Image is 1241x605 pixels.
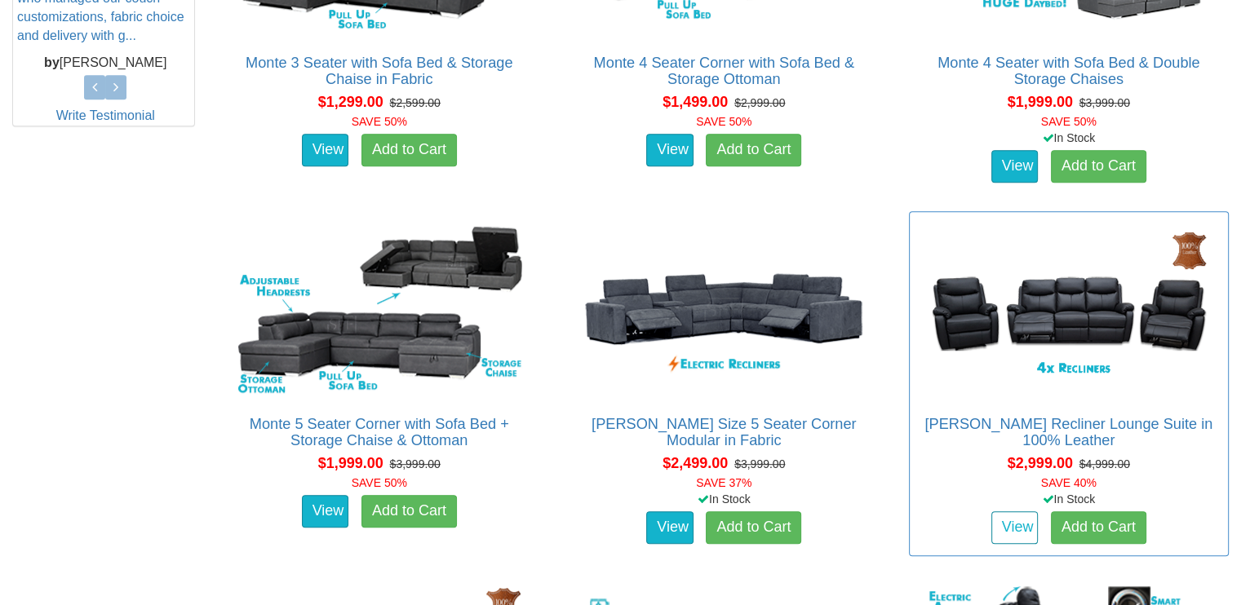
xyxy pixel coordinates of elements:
[1079,96,1130,109] del: $3,999.00
[233,220,526,400] img: Monte 5 Seater Corner with Sofa Bed + Storage Chaise & Ottoman
[991,511,1039,544] a: View
[1051,150,1146,183] a: Add to Cart
[1051,511,1146,544] a: Add to Cart
[1008,455,1073,471] span: $2,999.00
[646,134,694,166] a: View
[302,495,349,528] a: View
[302,134,349,166] a: View
[361,495,457,528] a: Add to Cart
[594,55,854,87] a: Monte 4 Seater Corner with Sofa Bed & Storage Ottoman
[56,108,155,122] a: Write Testimonial
[663,455,728,471] span: $2,499.00
[390,96,441,109] del: $2,599.00
[1041,115,1097,128] font: SAVE 50%
[561,491,888,507] div: In Stock
[734,96,785,109] del: $2,999.00
[44,55,60,68] b: by
[906,491,1233,507] div: In Stock
[390,457,441,470] del: $3,999.00
[663,94,728,110] span: $1,499.00
[352,115,407,128] font: SAVE 50%
[734,457,785,470] del: $3,999.00
[706,134,801,166] a: Add to Cart
[706,511,801,544] a: Add to Cart
[577,220,871,400] img: Marlow King Size 5 Seater Corner Modular in Fabric
[991,150,1039,183] a: View
[352,476,407,489] font: SAVE 50%
[17,53,194,72] p: [PERSON_NAME]
[646,511,694,544] a: View
[361,134,457,166] a: Add to Cart
[1041,476,1097,489] font: SAVE 40%
[924,416,1212,448] a: [PERSON_NAME] Recliner Lounge Suite in 100% Leather
[592,416,856,448] a: [PERSON_NAME] Size 5 Seater Corner Modular in Fabric
[696,476,751,489] font: SAVE 37%
[318,455,383,471] span: $1,999.00
[1079,457,1130,470] del: $4,999.00
[696,115,751,128] font: SAVE 50%
[906,130,1233,146] div: In Stock
[250,416,509,448] a: Monte 5 Seater Corner with Sofa Bed + Storage Chaise & Ottoman
[318,94,383,110] span: $1,299.00
[922,220,1216,400] img: Maxwell Recliner Lounge Suite in 100% Leather
[1008,94,1073,110] span: $1,999.00
[937,55,1200,87] a: Monte 4 Seater with Sofa Bed & Double Storage Chaises
[246,55,513,87] a: Monte 3 Seater with Sofa Bed & Storage Chaise in Fabric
